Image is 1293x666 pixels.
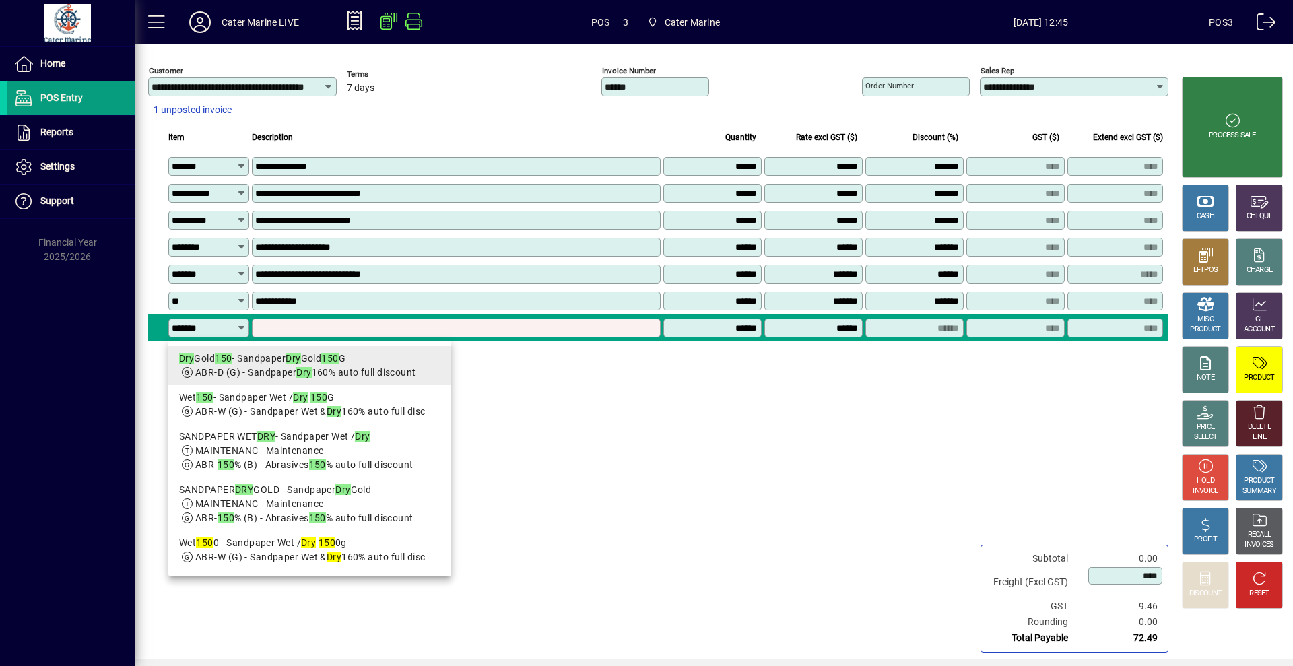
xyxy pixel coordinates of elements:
em: 150 [310,392,327,403]
em: Dry [296,367,311,378]
em: Dry [293,392,308,403]
span: 3 [623,11,628,33]
span: Settings [40,161,75,172]
span: Discount (%) [913,130,958,145]
div: NOTE [1197,373,1214,383]
div: DELETE [1248,422,1271,432]
span: Cater Marine [642,10,725,34]
span: [DATE] 12:45 [873,11,1209,33]
span: POS Entry [40,92,83,103]
td: Freight (Excl GST) [987,566,1082,599]
div: 94188 13763 - Coreflute White 3mm 900 x 600 [179,575,440,589]
em: 150 [309,459,326,470]
div: DISCOUNT [1189,589,1222,599]
div: HOLD [1197,476,1214,486]
mat-option: Dry Gold 150 - Sandpaper Dry Gold 150G [168,346,451,385]
a: Reports [7,116,135,149]
td: 72.49 [1082,630,1162,646]
a: Logout [1247,3,1276,46]
mat-option: Wet 1500 - Sandpaper Wet / Dry 1500g [168,531,451,570]
div: CHEQUE [1247,211,1272,222]
a: Settings [7,150,135,184]
span: MAINTENANC - Maintenance [195,498,324,509]
div: RESET [1249,589,1269,599]
span: Support [40,195,74,206]
em: 150 [196,392,213,403]
div: SUMMARY [1242,486,1276,496]
span: Terms [347,70,428,79]
span: Extend excl GST ($) [1093,130,1163,145]
em: Dry [179,353,194,364]
span: ABR-W (G) - Sandpaper Wet & 160% auto full disc [195,552,425,562]
em: 150 [321,353,338,364]
span: 7 days [347,83,374,94]
em: Dry [301,537,316,548]
div: CHARGE [1247,265,1273,275]
span: Cater Marine [665,11,720,33]
div: ACCOUNT [1244,325,1275,335]
span: Reports [40,127,73,137]
mat-label: Customer [149,66,183,75]
span: ABR- % (B) - Abrasives % auto full discount [195,459,413,470]
em: Dry [327,552,341,562]
em: 150 [319,537,335,548]
mat-option: Wet 150 - Sandpaper Wet / Dry 150G [168,385,451,424]
button: Profile [178,10,222,34]
span: ABR-W (G) - Sandpaper Wet & 160% auto full disc [195,406,425,417]
div: POS3 [1209,11,1233,33]
em: 150 [309,512,326,523]
span: MAINTENANC - Maintenance [195,445,324,456]
a: Home [7,47,135,81]
span: GST ($) [1032,130,1059,145]
em: 150 [196,537,213,548]
em: 150 [215,353,232,364]
mat-label: Order number [865,81,914,90]
em: Dry [327,406,341,417]
div: INVOICE [1193,486,1218,496]
td: 0.00 [1082,551,1162,566]
span: ABR-D (G) - Sandpaper 160% auto full discount [195,367,416,378]
div: Cater Marine LIVE [222,11,299,33]
td: Subtotal [987,551,1082,566]
div: SANDPAPER GOLD - Sandpaper Gold [179,483,440,497]
div: EFTPOS [1193,265,1218,275]
em: DRY [257,431,275,442]
span: Rate excl GST ($) [796,130,857,145]
mat-option: SANDPAPER DRY GOLD - Sandpaper Dry Gold [168,477,451,531]
span: Item [168,130,185,145]
div: RECALL [1248,530,1271,540]
div: PRICE [1197,422,1215,432]
div: Wet 0 - Sandpaper Wet / 0g [179,536,440,550]
div: SELECT [1194,432,1218,442]
td: 9.46 [1082,599,1162,614]
div: PROCESS SALE [1209,131,1256,141]
span: Description [252,130,293,145]
mat-option: SANDPAPER WET DRY - Sandpaper Wet / Dry [168,424,451,477]
div: MISC [1197,314,1214,325]
span: ABR- % (B) - Abrasives % auto full discount [195,512,413,523]
em: Dry [335,484,350,495]
mat-label: Invoice number [602,66,656,75]
div: PROFIT [1194,535,1217,545]
mat-label: Sales rep [981,66,1014,75]
span: 1 unposted invoice [154,103,232,117]
em: Dry [286,353,300,364]
em: DRY [235,484,253,495]
div: CASH [1197,211,1214,222]
td: Rounding [987,614,1082,630]
div: LINE [1253,432,1266,442]
td: 0.00 [1082,614,1162,630]
div: PRODUCT [1244,373,1274,383]
em: 150 [218,459,234,470]
div: PRODUCT [1190,325,1220,335]
div: Gold - Sandpaper Gold G [179,352,440,366]
td: Total Payable [987,630,1082,646]
div: GL [1255,314,1264,325]
div: SANDPAPER WET - Sandpaper Wet / [179,430,440,444]
em: 150 [218,512,234,523]
span: Home [40,58,65,69]
div: Wet - Sandpaper Wet / G [179,391,440,405]
div: INVOICES [1245,540,1273,550]
em: Dry [355,431,370,442]
td: GST [987,599,1082,614]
